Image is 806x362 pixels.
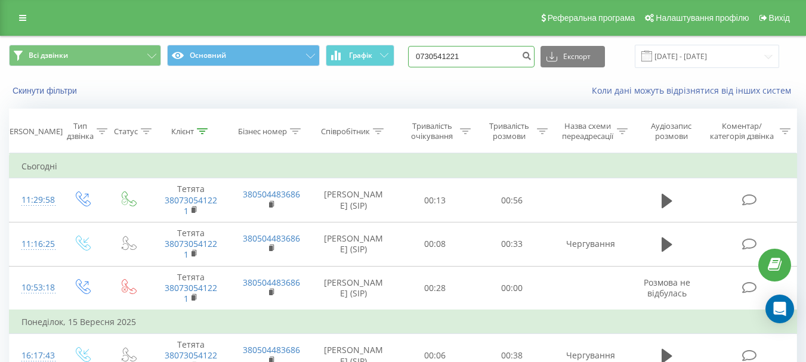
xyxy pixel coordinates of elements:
button: Скинути фільтри [9,85,83,96]
a: 380730541221 [165,282,217,304]
td: Тетята [151,222,231,266]
div: 11:16:25 [21,233,47,256]
td: 00:33 [474,222,551,266]
td: 00:28 [397,266,474,310]
span: Розмова не відбулась [644,277,690,299]
div: Тривалість розмови [484,121,534,141]
td: Чергування [551,222,631,266]
td: [PERSON_NAME] (SIP) [311,222,397,266]
div: Open Intercom Messenger [765,295,794,323]
td: [PERSON_NAME] (SIP) [311,178,397,222]
a: 380730541221 [165,194,217,216]
td: 00:00 [474,266,551,310]
td: [PERSON_NAME] (SIP) [311,266,397,310]
td: 00:08 [397,222,474,266]
td: Сьогодні [10,154,797,178]
div: 10:53:18 [21,276,47,299]
div: Тривалість очікування [407,121,457,141]
span: Реферальна програма [548,13,635,23]
div: Коментар/категорія дзвінка [707,121,777,141]
button: Всі дзвінки [9,45,161,66]
div: Бізнес номер [238,126,287,137]
a: 380504483686 [243,344,300,355]
button: Основний [167,45,319,66]
td: 00:13 [397,178,474,222]
td: 00:56 [474,178,551,222]
td: Понеділок, 15 Вересня 2025 [10,310,797,334]
div: Назва схеми переадресації [561,121,614,141]
span: Вихід [769,13,790,23]
a: 380730541221 [165,238,217,260]
span: Всі дзвінки [29,51,68,60]
div: Клієнт [171,126,194,137]
span: Графік [349,51,372,60]
td: Тетята [151,178,231,222]
div: Тип дзвінка [67,121,94,141]
div: Співробітник [321,126,370,137]
td: Тетята [151,266,231,310]
a: Коли дані можуть відрізнятися вiд інших систем [592,85,797,96]
div: [PERSON_NAME] [2,126,63,137]
div: Аудіозапис розмови [641,121,702,141]
span: Налаштування профілю [656,13,749,23]
div: 11:29:58 [21,188,47,212]
button: Графік [326,45,394,66]
div: Статус [114,126,138,137]
a: 380504483686 [243,188,300,200]
button: Експорт [541,46,605,67]
a: 380504483686 [243,233,300,244]
a: 380504483686 [243,277,300,288]
input: Пошук за номером [408,46,535,67]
